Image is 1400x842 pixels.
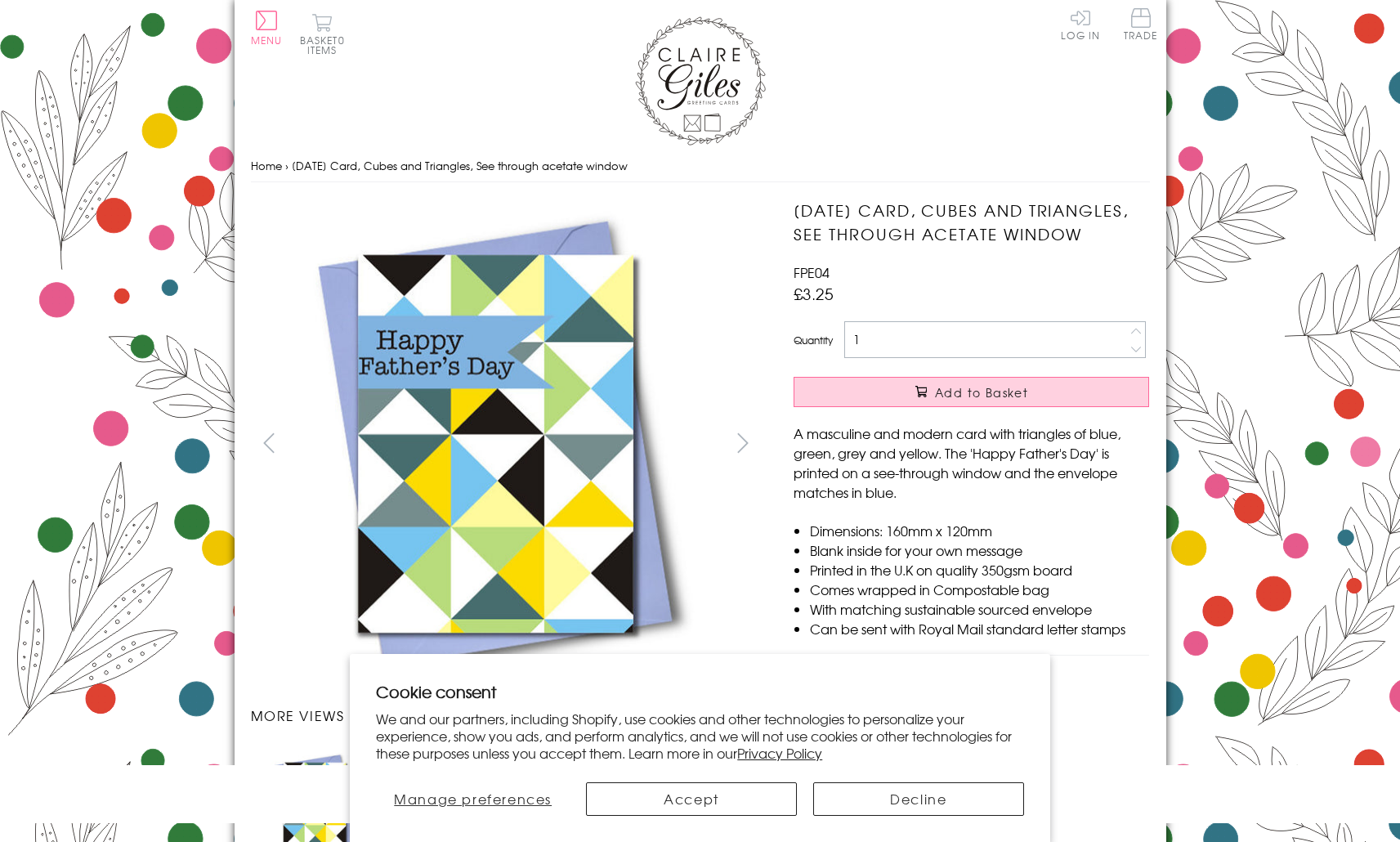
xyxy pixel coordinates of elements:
li: With matching sustainable sourced envelope [810,599,1149,619]
p: We and our partners, including Shopify, use cookies and other technologies to personalize your ex... [376,710,1024,761]
a: Trade [1124,8,1158,43]
span: Manage preferences [394,789,552,808]
a: Log In [1061,8,1100,40]
h3: More views [251,705,762,725]
span: Menu [251,33,283,47]
h2: Cookie consent [376,680,1024,703]
img: Father's Day Card, Cubes and Triangles, See through acetate window [250,199,740,689]
span: £3.25 [794,282,834,305]
button: Decline [813,782,1024,816]
button: prev [251,424,288,461]
span: Add to Basket [935,384,1028,401]
a: Privacy Policy [737,743,822,763]
span: Trade [1124,8,1158,40]
button: next [724,424,761,461]
span: [DATE] Card, Cubes and Triangles, See through acetate window [292,158,628,173]
label: Quantity [794,333,833,347]
span: 0 items [307,33,345,57]
button: Basket0 items [300,13,345,55]
img: Claire Giles Greetings Cards [635,16,766,146]
li: Can be sent with Royal Mail standard letter stamps [810,619,1149,638]
span: FPE04 [794,262,830,282]
button: Add to Basket [794,377,1149,407]
p: A masculine and modern card with triangles of blue, green, grey and yellow. The 'Happy Father's D... [794,423,1149,502]
a: Home [251,158,282,173]
li: Comes wrapped in Compostable bag [810,580,1149,599]
button: Menu [251,11,283,45]
h1: [DATE] Card, Cubes and Triangles, See through acetate window [794,199,1149,246]
img: Father's Day Card, Cubes and Triangles, See through acetate window [761,199,1251,689]
li: Blank inside for your own message [810,540,1149,560]
button: Accept [586,782,797,816]
span: › [285,158,288,173]
li: Printed in the U.K on quality 350gsm board [810,560,1149,580]
button: Manage preferences [376,782,570,816]
li: Dimensions: 160mm x 120mm [810,521,1149,540]
nav: breadcrumbs [251,150,1150,183]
